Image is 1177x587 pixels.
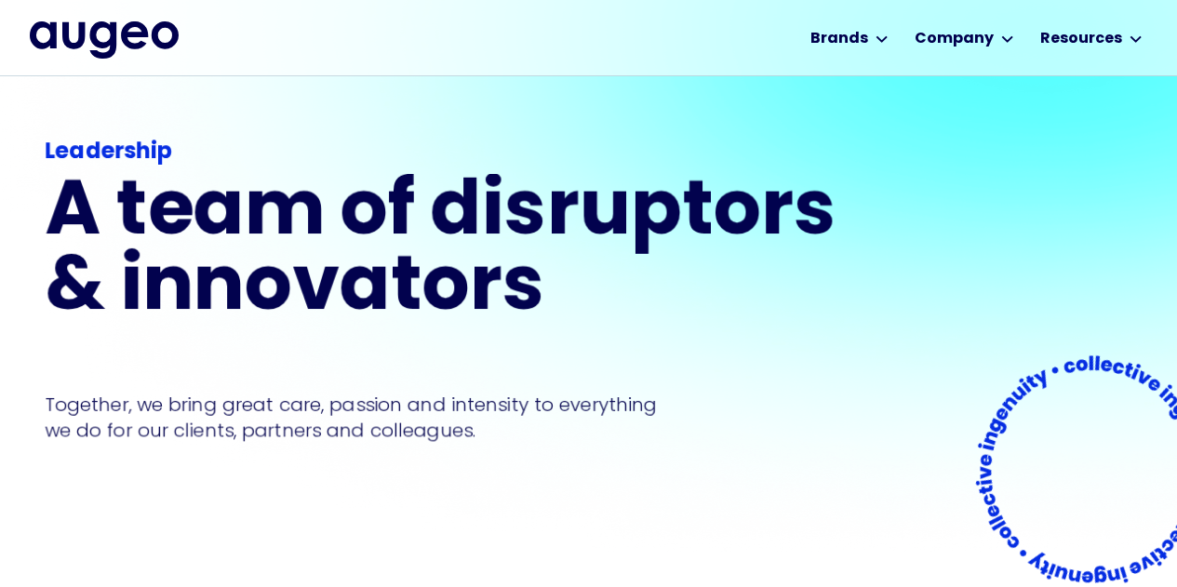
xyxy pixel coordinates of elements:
[45,178,849,328] h1: A team of disruptors & innovators
[45,392,685,444] p: Together, we bring great care, passion and intensity to everything we do for our clients, partner...
[30,21,179,59] a: home
[30,21,179,59] img: Augeo's full logo in midnight blue.
[915,28,994,50] div: Company
[810,28,868,50] div: Brands
[1040,28,1122,50] div: Resources
[45,136,848,169] div: Leadership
